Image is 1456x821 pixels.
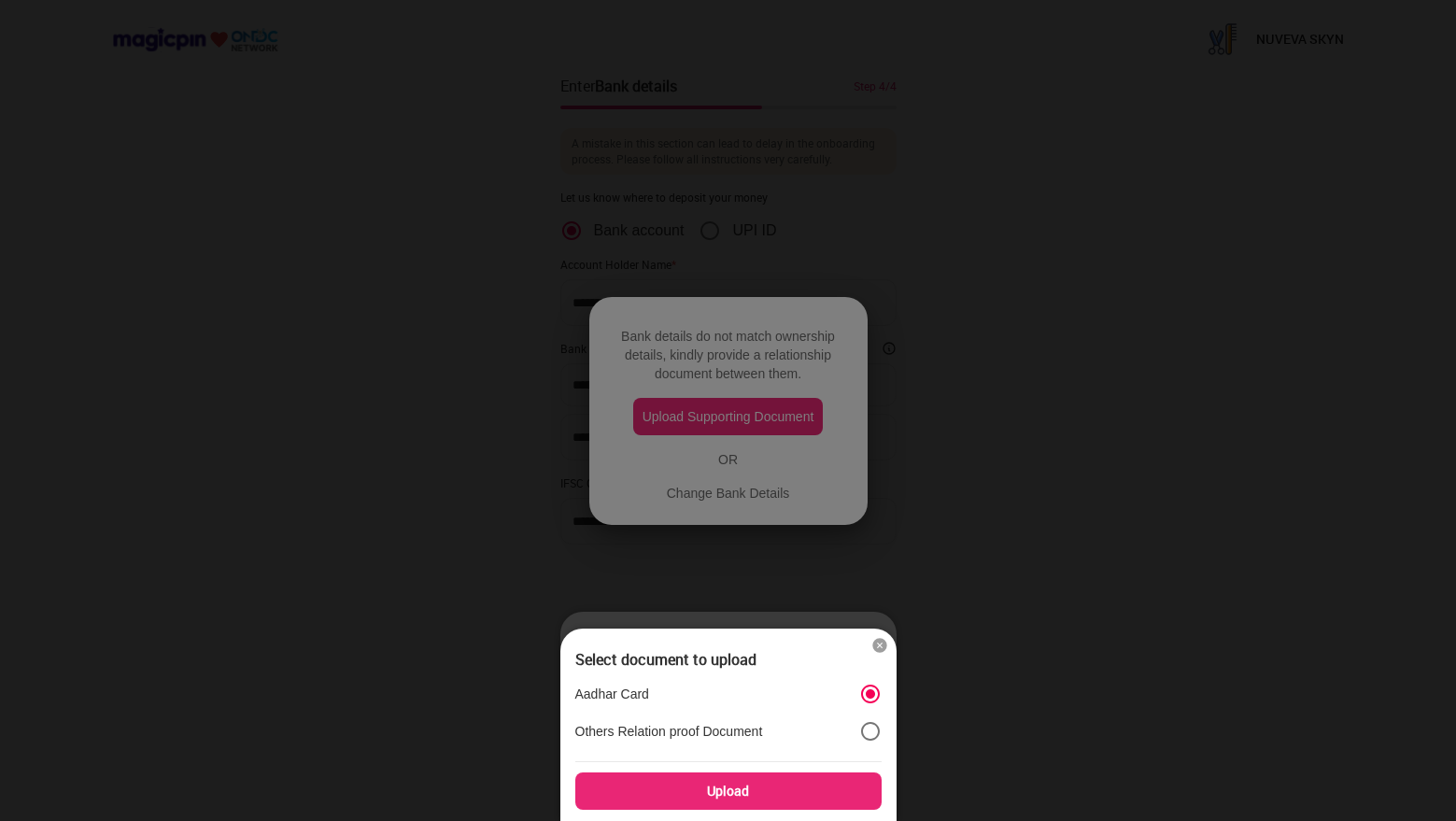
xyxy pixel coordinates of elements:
div: Upload [575,772,882,810]
div: position [575,675,882,750]
p: Others Relation proof Document [575,723,763,740]
img: cross_icon.7ade555c.svg [870,636,889,655]
div: Select document to upload [575,651,882,668]
p: Aadhar Card [575,686,649,702]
